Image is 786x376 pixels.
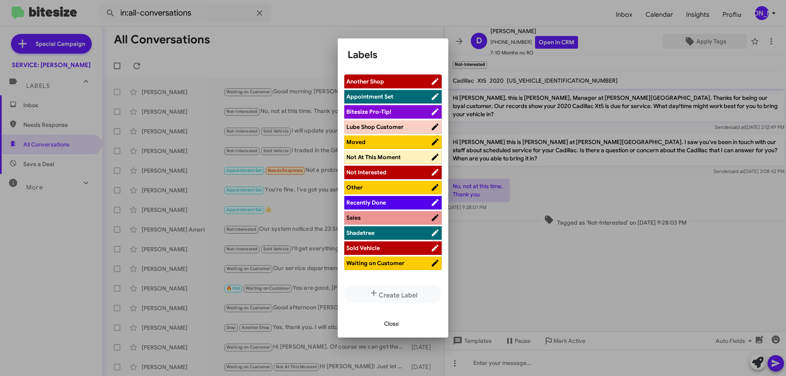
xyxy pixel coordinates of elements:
[348,48,438,61] h1: Labels
[346,184,363,191] span: Other
[346,199,386,206] span: Recently Done
[346,169,386,176] span: Not Interested
[346,214,361,221] span: Sales
[346,108,391,115] span: Bitesize Pro-Tip!
[346,229,375,236] span: Shadetree
[346,123,404,131] span: Lube Shop Customer
[384,316,399,331] span: Close
[344,285,442,303] button: Create Label
[346,153,401,161] span: Not At This Moment
[346,78,384,85] span: Another Shop
[346,93,393,100] span: Appointment Set
[377,316,405,331] button: Close
[346,244,380,252] span: Sold Vehicle
[346,259,404,267] span: Waiting on Customer
[346,138,366,146] span: Moved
